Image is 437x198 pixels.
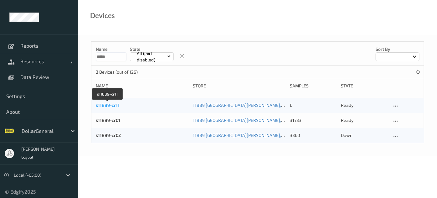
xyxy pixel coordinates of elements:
[135,50,167,63] p: All (excl. disabled)
[341,132,387,138] p: down
[193,102,323,108] a: 11889 [GEOGRAPHIC_DATA][PERSON_NAME], [GEOGRAPHIC_DATA]
[376,46,419,52] p: Sort by
[96,46,126,52] p: Name
[193,83,285,89] div: Store
[90,13,115,19] div: Devices
[341,117,387,123] p: ready
[193,133,323,138] a: 11889 [GEOGRAPHIC_DATA][PERSON_NAME], [GEOGRAPHIC_DATA]
[193,117,323,123] a: 11889 [GEOGRAPHIC_DATA][PERSON_NAME], [GEOGRAPHIC_DATA]
[290,83,337,89] div: Samples
[96,102,120,108] a: s11889-cr11
[290,102,337,108] div: 6
[96,117,120,123] a: s11889-cr01
[290,132,337,138] div: 3360
[130,46,174,52] p: State
[341,83,387,89] div: State
[96,133,121,138] a: s11889-cr02
[341,102,387,108] p: ready
[290,117,337,123] div: 31733
[96,69,143,75] p: 3 Devices (out of 126)
[96,83,188,89] div: Name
